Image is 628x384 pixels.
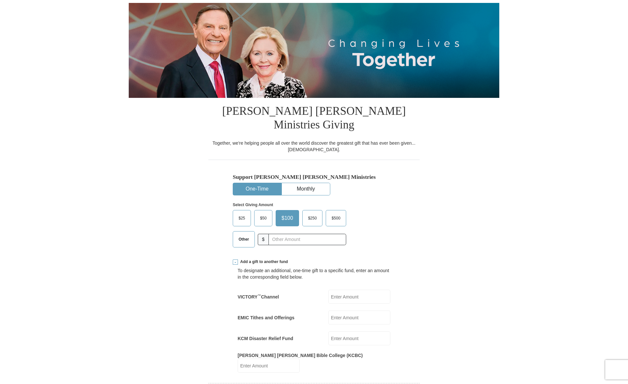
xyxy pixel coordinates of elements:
span: $ [258,234,269,245]
input: Enter Amount [238,359,300,373]
input: Enter Amount [328,290,390,304]
input: Enter Amount [328,331,390,345]
span: $25 [235,213,248,223]
span: Other [235,234,252,244]
span: Add a gift to another fund [238,259,288,265]
input: Other Amount [268,234,346,245]
span: $500 [328,213,344,223]
button: Monthly [282,183,330,195]
sup: ™ [257,294,261,298]
label: EMIC Tithes and Offerings [238,314,294,321]
label: [PERSON_NAME] [PERSON_NAME] Bible College (KCBC) [238,352,363,359]
button: One-Time [233,183,281,195]
h5: Support [PERSON_NAME] [PERSON_NAME] Ministries [233,174,395,180]
span: $250 [305,213,320,223]
span: $50 [257,213,270,223]
strong: Select Giving Amount [233,203,273,207]
h1: [PERSON_NAME] [PERSON_NAME] Ministries Giving [208,98,420,140]
div: To designate an additional, one-time gift to a specific fund, enter an amount in the correspondin... [238,267,390,280]
label: KCM Disaster Relief Fund [238,335,293,342]
input: Enter Amount [328,311,390,324]
div: Together, we're helping people all over the world discover the greatest gift that has ever been g... [208,140,420,153]
span: $100 [278,213,296,223]
label: VICTORY Channel [238,294,279,300]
